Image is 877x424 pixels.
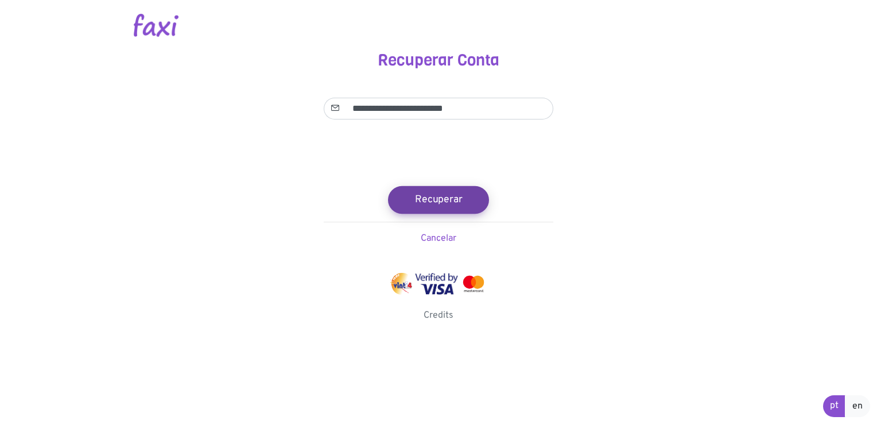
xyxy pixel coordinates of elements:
a: en [845,395,870,417]
a: pt [823,395,845,417]
iframe: reCAPTCHA [351,129,526,174]
a: Cancelar [421,233,456,244]
img: vinti4 [390,273,413,295]
button: Recuperar [388,186,489,213]
img: visa [415,273,458,295]
h3: Recuperar Conta [120,51,757,70]
img: mastercard [460,273,487,295]
a: Credits [424,310,453,321]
